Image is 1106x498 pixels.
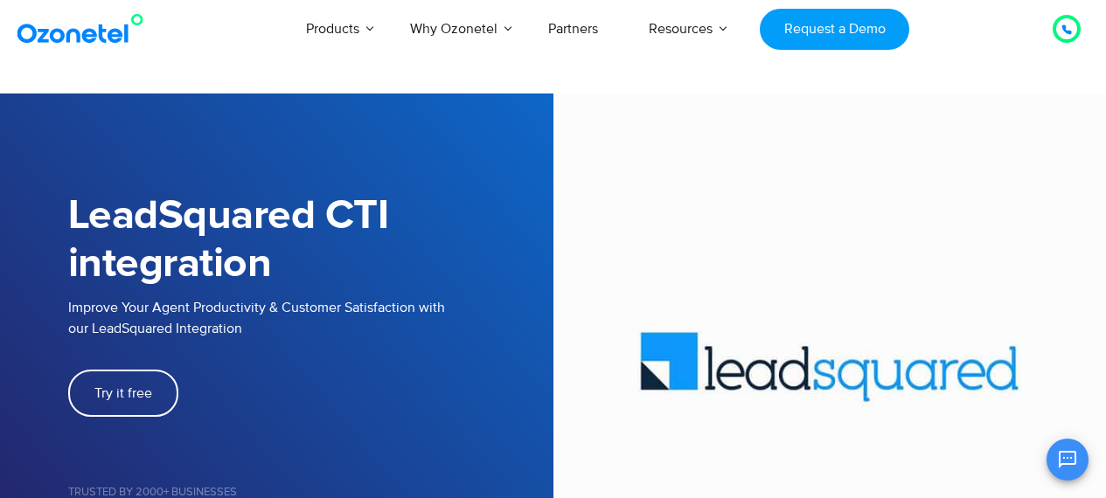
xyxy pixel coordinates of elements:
[68,487,553,498] h5: Trusted by 2000+ Businesses
[68,297,553,339] p: Improve Your Agent Productivity & Customer Satisfaction with our LeadSquared Integration
[760,9,909,50] a: Request a Demo
[68,192,553,288] h1: LeadSquared CTI integration
[68,370,178,417] a: Try it free
[1047,439,1089,481] button: Open chat
[94,386,152,400] span: Try it free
